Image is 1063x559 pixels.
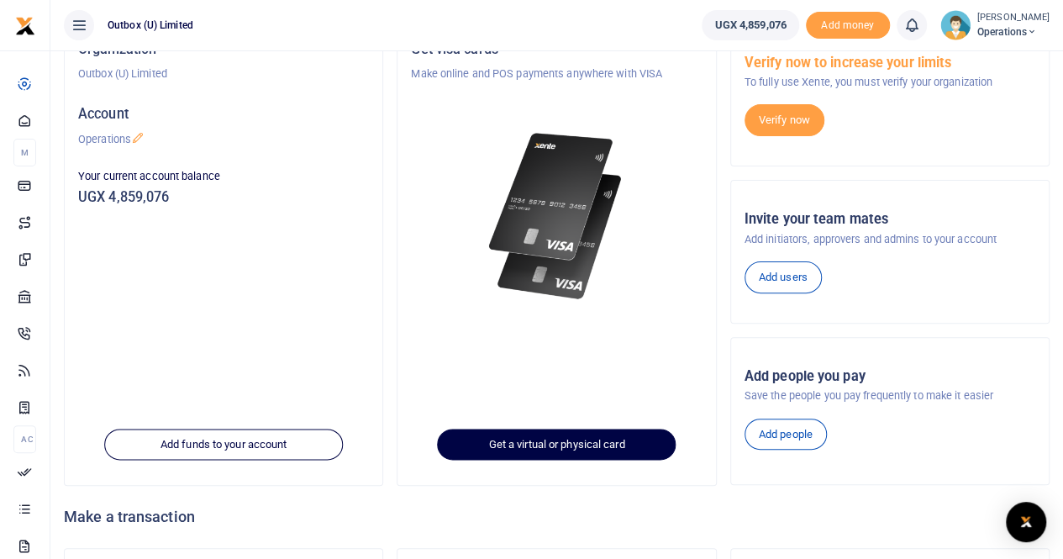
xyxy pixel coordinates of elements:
h5: Account [78,106,369,123]
img: xente-_physical_cards.png [484,123,629,310]
a: Add users [745,261,822,293]
h5: Invite your team mates [745,211,1035,228]
li: Ac [13,425,36,453]
p: Save the people you pay frequently to make it easier [745,388,1035,404]
span: Operations [977,24,1050,40]
a: Add funds to your account [104,429,343,461]
a: Add people [745,419,827,451]
a: Get a virtual or physical card [438,429,676,461]
p: Your current account balance [78,168,369,185]
p: Make online and POS payments anywhere with VISA [411,66,702,82]
p: To fully use Xente, you must verify your organization [745,74,1035,91]
h4: Make a transaction [64,508,1050,526]
a: profile-user [PERSON_NAME] Operations [940,10,1050,40]
h5: Add people you pay [745,368,1035,385]
li: Toup your wallet [806,12,890,40]
p: Operations [78,131,369,148]
p: Add initiators, approvers and admins to your account [745,231,1035,248]
small: [PERSON_NAME] [977,11,1050,25]
span: Add money [806,12,890,40]
span: Outbox (U) Limited [101,18,200,33]
img: logo-small [15,16,35,36]
img: profile-user [940,10,971,40]
a: logo-small logo-large logo-large [15,18,35,31]
div: Open Intercom Messenger [1006,502,1046,542]
p: Outbox (U) Limited [78,66,369,82]
li: M [13,139,36,166]
h5: UGX 4,859,076 [78,189,369,206]
a: Add money [806,18,890,30]
a: Verify now [745,104,824,136]
a: UGX 4,859,076 [702,10,798,40]
span: UGX 4,859,076 [714,17,786,34]
h5: Verify now to increase your limits [745,55,1035,71]
li: Wallet ballance [695,10,805,40]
